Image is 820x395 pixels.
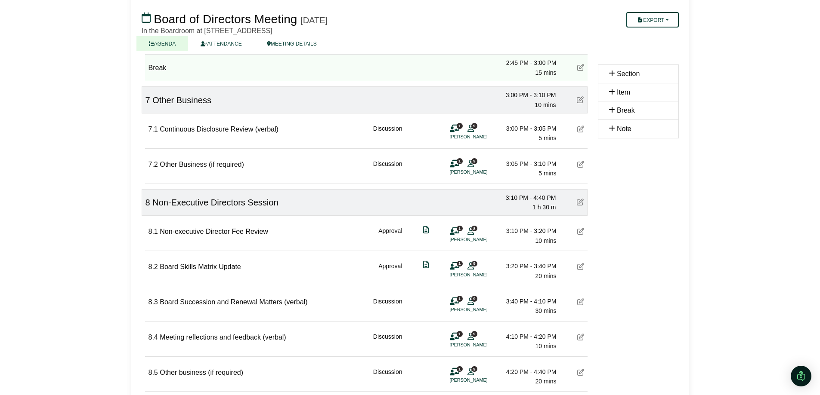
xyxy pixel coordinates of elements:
[300,15,328,25] div: [DATE]
[373,367,402,386] div: Discussion
[188,36,254,51] a: ATTENDANCE
[496,332,557,341] div: 4:10 PM - 4:20 PM
[535,273,556,279] span: 20 mins
[496,193,556,202] div: 3:10 PM - 4:40 PM
[378,261,402,281] div: Approval
[160,298,307,306] span: Board Succession and Renewal Matters (verbal)
[496,58,557,67] div: 2:45 PM - 3:00 PM
[149,298,158,306] span: 8.3
[457,366,463,372] span: 1
[538,135,556,141] span: 5 mins
[471,366,477,372] span: 9
[471,158,477,164] span: 9
[373,297,402,316] div: Discussion
[496,367,557,377] div: 4:20 PM - 4:40 PM
[149,64,167,71] span: Break
[450,236,514,243] li: [PERSON_NAME]
[617,70,640,77] span: Section
[149,161,158,168] span: 7.2
[532,204,556,211] span: 1 h 30 m
[254,36,329,51] a: MEETING DETAILS
[149,126,158,133] span: 7.1
[535,378,556,385] span: 20 mins
[617,107,635,114] span: Break
[496,124,557,133] div: 3:00 PM - 3:05 PM
[457,331,463,337] span: 1
[378,226,402,245] div: Approval
[457,261,463,266] span: 1
[471,123,477,129] span: 9
[373,159,402,178] div: Discussion
[145,95,150,105] span: 7
[154,12,297,26] span: Board of Directors Meeting
[626,12,678,28] button: Export
[160,161,244,168] span: Other Business (if required)
[457,296,463,301] span: 1
[496,159,557,168] div: 3:05 PM - 3:10 PM
[450,271,514,279] li: [PERSON_NAME]
[471,296,477,301] span: 9
[450,377,514,384] li: [PERSON_NAME]
[160,369,243,376] span: Other business (if required)
[450,133,514,141] li: [PERSON_NAME]
[535,307,556,314] span: 30 mins
[617,89,630,96] span: Item
[471,261,477,266] span: 9
[496,90,556,100] div: 3:00 PM - 3:10 PM
[149,334,158,341] span: 8.4
[496,226,557,236] div: 3:10 PM - 3:20 PM
[152,95,211,105] span: Other Business
[142,27,272,34] span: In the Boardroom at [STREET_ADDRESS]
[457,158,463,164] span: 1
[471,331,477,337] span: 9
[450,306,514,313] li: [PERSON_NAME]
[457,226,463,231] span: 1
[149,369,158,376] span: 8.5
[535,343,556,349] span: 10 mins
[136,36,189,51] a: AGENDA
[535,237,556,244] span: 10 mins
[373,332,402,351] div: Discussion
[149,263,158,270] span: 8.2
[373,124,402,143] div: Discussion
[457,123,463,129] span: 1
[538,170,556,177] span: 5 mins
[496,261,557,271] div: 3:20 PM - 3:40 PM
[617,125,631,132] span: Note
[496,297,557,306] div: 3:40 PM - 4:10 PM
[149,228,158,235] span: 8.1
[791,366,811,386] div: Open Intercom Messenger
[160,334,286,341] span: Meeting reflections and feedback (verbal)
[152,198,278,207] span: Non-Executive Directors Session
[450,341,514,349] li: [PERSON_NAME]
[450,168,514,176] li: [PERSON_NAME]
[535,101,556,108] span: 10 mins
[471,226,477,231] span: 8
[160,228,268,235] span: Non-executive Director Fee Review
[160,126,278,133] span: Continuous Disclosure Review (verbal)
[535,69,556,76] span: 15 mins
[145,198,150,207] span: 8
[160,263,241,270] span: Board Skills Matrix Update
